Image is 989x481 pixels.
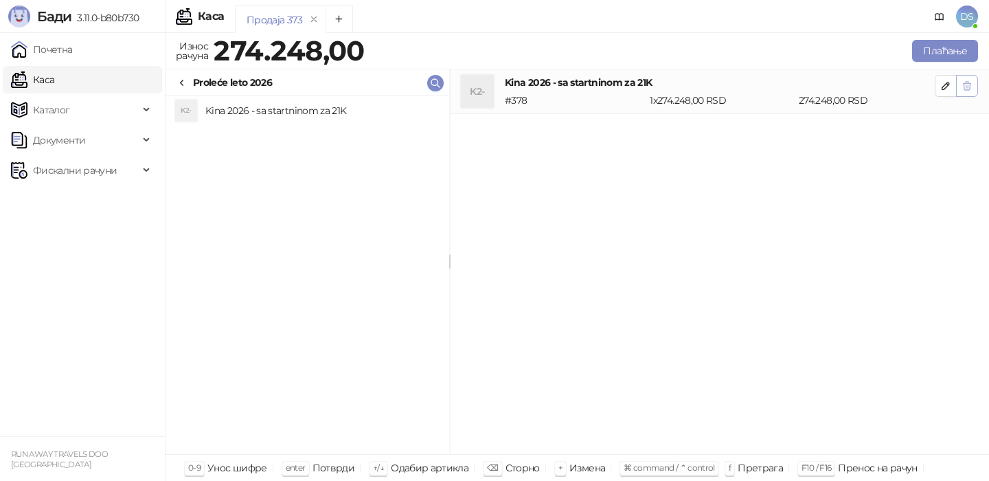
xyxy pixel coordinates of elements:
[11,449,108,469] small: RUN AWAY TRAVELS DOO [GEOGRAPHIC_DATA]
[729,462,731,473] span: f
[502,93,647,108] div: # 378
[175,100,197,122] div: K2-
[738,459,783,477] div: Претрага
[487,462,498,473] span: ⌫
[956,5,978,27] span: DS
[247,12,302,27] div: Продаја 373
[505,459,540,477] div: Сторно
[8,5,30,27] img: Logo
[188,462,201,473] span: 0-9
[33,96,70,124] span: Каталог
[11,66,54,93] a: Каса
[305,14,323,25] button: remove
[193,75,272,90] div: Proleće leto 2026
[802,462,831,473] span: F10 / F16
[166,96,449,454] div: grid
[929,5,951,27] a: Документација
[391,459,468,477] div: Одабир артикла
[505,75,935,90] h4: Kina 2026 - sa startninom za 21K
[207,459,267,477] div: Унос шифре
[214,34,365,67] strong: 274.248,00
[33,126,85,154] span: Документи
[33,157,117,184] span: Фискални рачуни
[461,75,494,108] div: K2-
[558,462,562,473] span: +
[647,93,796,108] div: 1 x 274.248,00 RSD
[312,459,355,477] div: Потврди
[11,36,73,63] a: Почетна
[37,8,71,25] span: Бади
[912,40,978,62] button: Плаћање
[624,462,715,473] span: ⌘ command / ⌃ control
[173,37,211,65] div: Износ рачуна
[796,93,937,108] div: 274.248,00 RSD
[198,11,224,22] div: Каса
[326,5,353,33] button: Add tab
[373,462,384,473] span: ↑/↓
[205,100,438,122] h4: Kina 2026 - sa startninom za 21K
[71,12,139,24] span: 3.11.0-b80b730
[286,462,306,473] span: enter
[838,459,917,477] div: Пренос на рачун
[569,459,605,477] div: Измена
